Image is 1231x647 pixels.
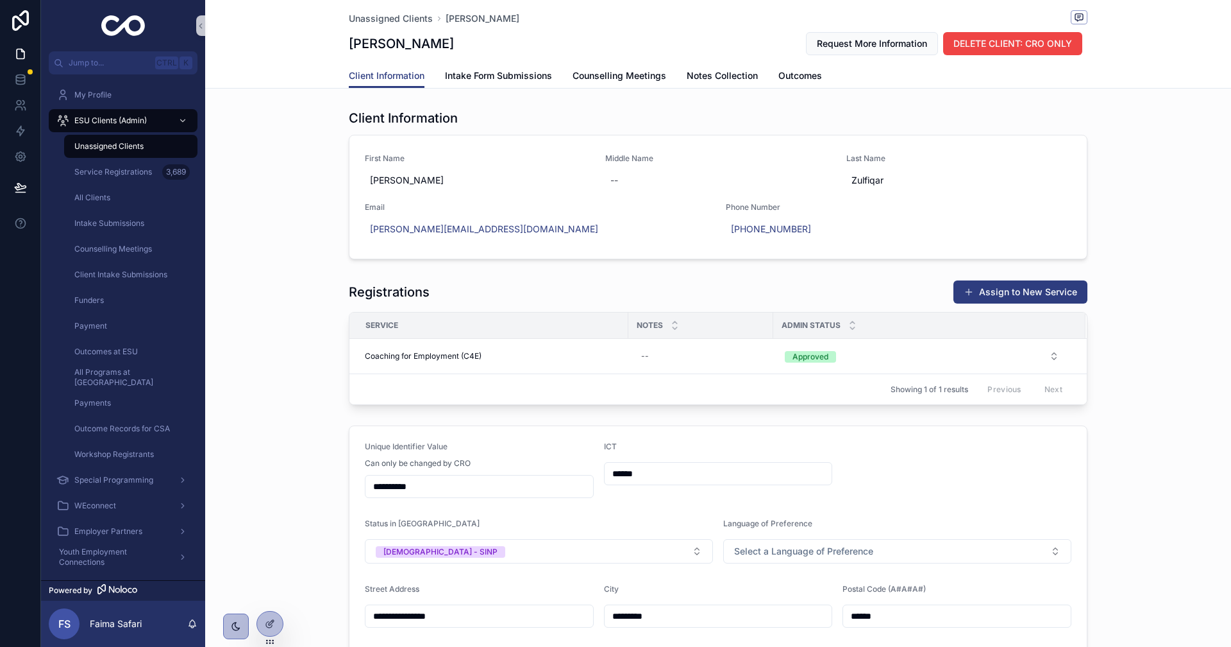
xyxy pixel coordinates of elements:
[41,74,205,580] div: scrollable content
[349,35,454,53] h1: [PERSON_NAME]
[74,167,152,177] span: Service Registrations
[851,174,1066,187] span: Zulfiqar
[64,289,197,312] a: Funders
[637,320,663,331] span: Notes
[370,174,585,187] span: [PERSON_NAME]
[101,15,146,36] img: App logo
[49,109,197,132] a: ESU Clients (Admin)
[49,520,197,543] a: Employer Partners
[573,64,666,90] a: Counselling Meetings
[69,58,150,68] span: Jump to...
[155,56,178,69] span: Ctrl
[349,12,433,25] a: Unassigned Clients
[365,320,398,331] span: Service
[445,64,552,90] a: Intake Form Submissions
[64,443,197,466] a: Workshop Registrants
[64,263,197,286] a: Client Intake Submissions
[74,295,104,306] span: Funders
[64,366,197,389] a: All Programs at [GEOGRAPHIC_DATA]
[64,340,197,363] a: Outcomes at ESU
[349,69,424,82] span: Client Information
[778,64,822,90] a: Outcomes
[49,494,197,517] a: WEconnect
[349,64,424,89] a: Client Information
[64,392,197,415] a: Payments
[64,315,197,338] a: Payment
[792,351,828,363] div: Approved
[687,64,758,90] a: Notes Collection
[723,539,1071,564] button: Select Button
[687,69,758,82] span: Notes Collection
[49,51,197,74] button: Jump to...CtrlK
[90,617,142,630] p: Faima Safari
[604,584,619,594] span: City
[953,37,1072,50] span: DELETE CLIENT: CRO ONLY
[365,458,471,469] span: Can only be changed by CRO
[181,58,191,68] span: K
[64,212,197,235] a: Intake Submissions
[778,69,822,82] span: Outcomes
[604,442,617,451] span: ICT
[64,417,197,440] a: Outcome Records for CSA
[365,153,590,164] span: First Name
[74,398,111,408] span: Payments
[734,545,873,558] span: Select a Language of Preference
[74,449,154,460] span: Workshop Registrants
[846,153,1071,164] span: Last Name
[365,539,713,564] button: Select Button
[74,347,138,357] span: Outcomes at ESU
[162,164,190,180] div: 3,689
[74,526,142,537] span: Employer Partners
[74,424,170,434] span: Outcome Records for CSA
[349,283,430,301] h1: Registrations
[610,174,618,187] div: --
[74,218,144,229] span: Intake Submissions
[953,280,1087,304] button: Assign to New Service
[891,384,968,395] span: Showing 1 of 1 results
[365,202,710,212] span: Email
[365,584,419,594] span: Street Address
[74,244,152,254] span: Counselling Meetings
[74,501,116,511] span: WEconnect
[365,442,448,451] span: Unique Identifier Value
[445,69,552,82] span: Intake Form Submissions
[782,320,841,331] span: Admin Status
[775,345,1069,368] button: Select Button
[349,109,458,127] h1: Client Information
[64,160,197,184] a: Service Registrations3,689
[943,32,1082,55] button: DELETE CLIENT: CRO ONLY
[64,186,197,209] a: All Clients
[370,223,598,236] a: [PERSON_NAME][EMAIL_ADDRESS][DOMAIN_NAME]
[723,519,812,528] span: Language of Preference
[726,202,1071,212] span: Phone Number
[774,344,1070,368] a: Select Button
[74,90,112,100] span: My Profile
[365,351,621,361] a: Coaching for Employment (C4E)
[49,469,197,492] a: Special Programming
[605,153,830,164] span: Middle Name
[58,616,71,632] span: FS
[573,69,666,82] span: Counselling Meetings
[74,141,144,151] span: Unassigned Clients
[64,135,197,158] a: Unassigned Clients
[817,37,927,50] span: Request More Information
[64,237,197,261] a: Counselling Meetings
[365,351,482,361] span: Coaching for Employment (C4E)
[41,580,205,601] a: Powered by
[365,519,480,528] span: Status in [GEOGRAPHIC_DATA]
[349,135,1087,259] a: First Name[PERSON_NAME]Middle Name--Last NameZulfiqarEmail[PERSON_NAME][EMAIL_ADDRESS][DOMAIN_NAM...
[59,547,168,567] span: Youth Employment Connections
[731,223,811,236] a: [PHONE_NUMBER]
[74,270,167,280] span: Client Intake Submissions
[806,32,938,55] button: Request More Information
[74,321,107,331] span: Payment
[842,584,926,594] span: Postal Code (A#A#A#)
[74,367,185,388] span: All Programs at [GEOGRAPHIC_DATA]
[49,585,92,596] span: Powered by
[49,546,197,569] a: Youth Employment Connections
[446,12,519,25] a: [PERSON_NAME]
[641,351,649,361] div: --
